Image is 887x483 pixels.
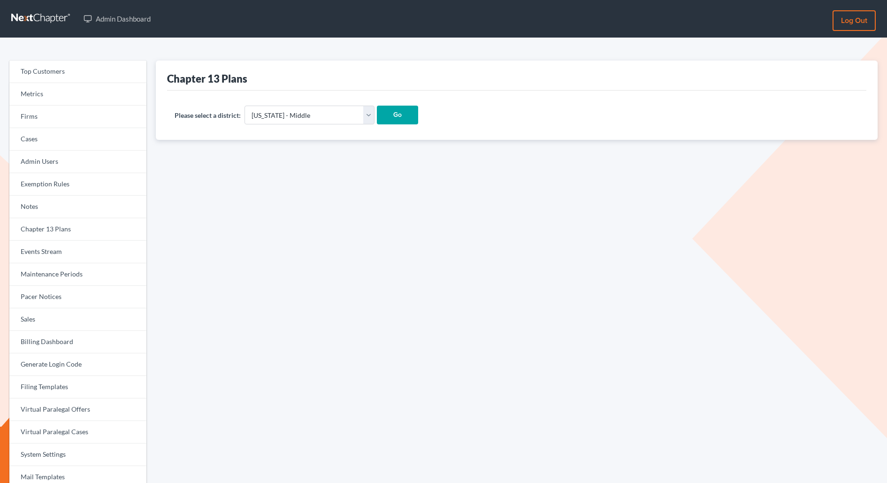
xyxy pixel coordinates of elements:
[9,173,146,196] a: Exemption Rules
[9,421,146,444] a: Virtual Paralegal Cases
[9,308,146,331] a: Sales
[9,61,146,83] a: Top Customers
[9,263,146,286] a: Maintenance Periods
[175,110,241,120] label: Please select a district:
[833,10,876,31] a: Log out
[9,196,146,218] a: Notes
[9,286,146,308] a: Pacer Notices
[9,83,146,106] a: Metrics
[79,10,155,27] a: Admin Dashboard
[9,444,146,466] a: System Settings
[167,72,247,85] div: Chapter 13 Plans
[377,106,418,124] input: Go
[9,218,146,241] a: Chapter 13 Plans
[9,241,146,263] a: Events Stream
[9,331,146,353] a: Billing Dashboard
[9,376,146,399] a: Filing Templates
[9,353,146,376] a: Generate Login Code
[9,128,146,151] a: Cases
[9,151,146,173] a: Admin Users
[9,399,146,421] a: Virtual Paralegal Offers
[9,106,146,128] a: Firms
